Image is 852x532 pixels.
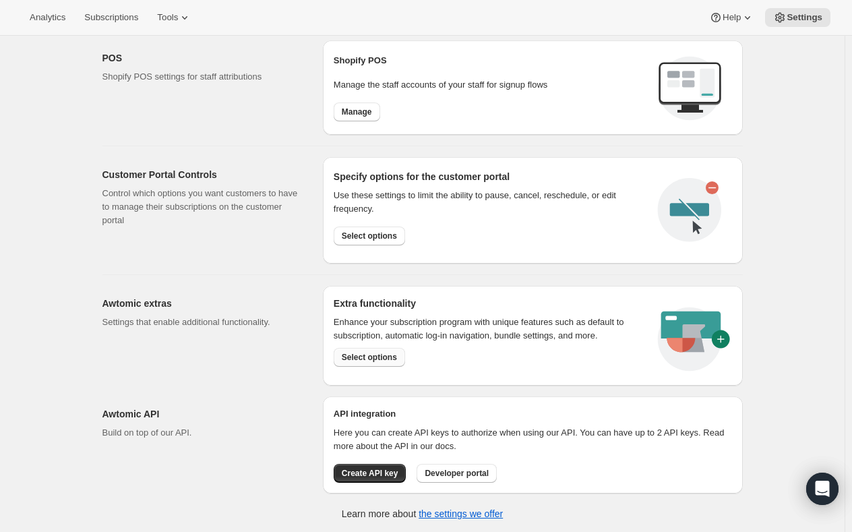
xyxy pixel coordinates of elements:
[102,187,301,227] p: Control which options you want customers to have to manage their subscriptions on the customer po...
[102,51,301,65] h2: POS
[102,70,301,84] p: Shopify POS settings for staff attributions
[334,316,642,343] p: Enhance your subscription program with unique features such as default to subscription, automatic...
[417,464,497,483] button: Developer portal
[342,107,372,117] span: Manage
[334,170,647,183] h2: Specify options for the customer portal
[334,464,406,483] button: Create API key
[334,227,405,245] button: Select options
[342,231,397,241] span: Select options
[334,407,732,421] h2: API integration
[30,12,65,23] span: Analytics
[334,78,647,92] p: Manage the staff accounts of your staff for signup flows
[76,8,146,27] button: Subscriptions
[334,426,732,453] p: Here you can create API keys to authorize when using our API. You can have up to 2 API keys. Read...
[149,8,200,27] button: Tools
[334,189,647,216] div: Use these settings to limit the ability to pause, cancel, reschedule, or edit frequency.
[806,473,839,505] div: Open Intercom Messenger
[334,54,647,67] h2: Shopify POS
[334,297,416,310] h2: Extra functionality
[342,507,503,521] p: Learn more about
[334,102,380,121] button: Manage
[765,8,830,27] button: Settings
[102,316,301,329] p: Settings that enable additional functionality.
[102,407,301,421] h2: Awtomic API
[425,468,489,479] span: Developer portal
[787,12,822,23] span: Settings
[342,468,398,479] span: Create API key
[419,508,503,519] a: the settings we offer
[102,426,301,440] p: Build on top of our API.
[342,352,397,363] span: Select options
[701,8,762,27] button: Help
[102,168,301,181] h2: Customer Portal Controls
[157,12,178,23] span: Tools
[334,348,405,367] button: Select options
[102,297,301,310] h2: Awtomic extras
[22,8,73,27] button: Analytics
[84,12,138,23] span: Subscriptions
[723,12,741,23] span: Help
